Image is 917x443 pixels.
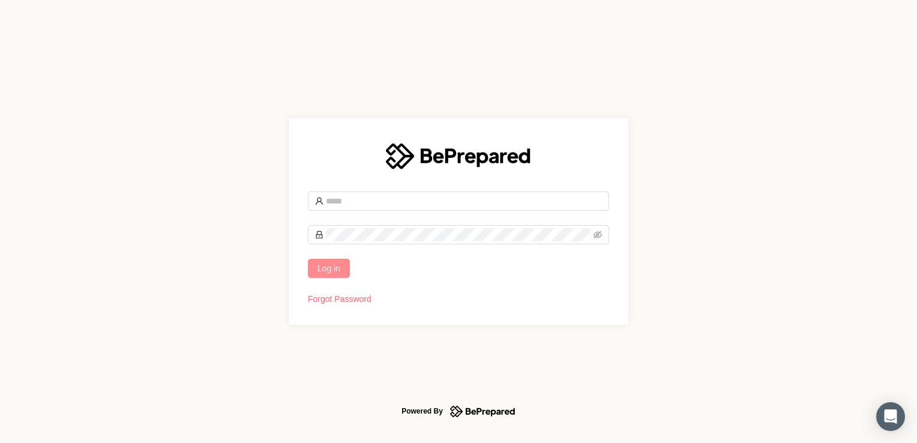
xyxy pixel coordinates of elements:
span: lock [315,231,323,239]
div: Powered By [401,404,443,418]
span: Log in [317,262,340,275]
button: Log in [308,259,350,278]
span: user [315,197,323,205]
span: eye-invisible [594,231,602,239]
div: Open Intercom Messenger [876,402,905,431]
a: Forgot Password [308,294,371,304]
